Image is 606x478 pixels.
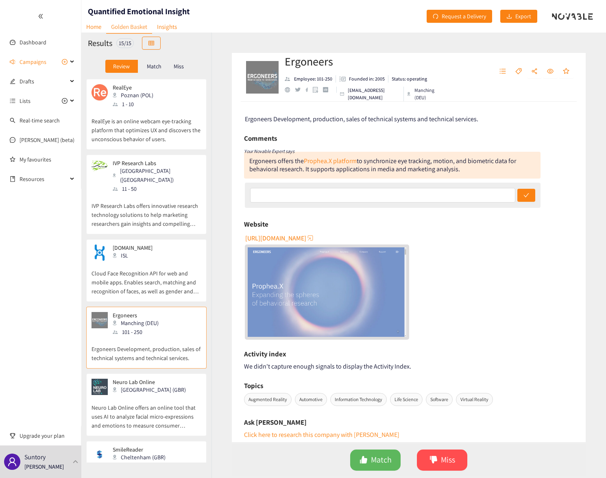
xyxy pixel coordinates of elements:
span: Software [426,393,453,406]
span: share-alt [531,68,538,75]
button: table [142,37,161,50]
span: Ergoneers Development, production, sales of technical systems and technical services. [245,115,478,123]
p: Ergoneers Development, production, sales of technical systems and technical services. [92,336,201,362]
span: edit [10,79,15,84]
a: Prophea.X platform [304,157,357,165]
span: unordered-list [499,68,506,75]
span: unordered-list [10,98,15,104]
div: ISL [113,251,157,260]
a: Golden Basket [106,20,152,34]
p: Review [113,63,130,70]
span: Virtual Reality [456,393,493,406]
span: star [563,68,569,75]
div: 11 - 50 [113,184,201,193]
a: Click here to research this company with [PERSON_NAME] [244,430,399,439]
h6: Website [244,218,268,230]
p: [DOMAIN_NAME] [113,244,153,251]
a: website [285,87,295,92]
a: My favourites [20,151,75,168]
span: Resources [20,171,68,187]
a: Real-time search [20,117,60,124]
div: Poznan (POL) [113,91,158,100]
p: Employee: 101-250 [294,75,332,83]
img: Snapshot of the company's website [92,379,108,395]
p: RealEye is an online webcam eye-tracking platform that optimizes UX and discovers the unconscious... [92,109,201,144]
h6: Topics [244,380,263,392]
div: 15 / 15 [116,38,134,48]
a: facebook [305,87,313,92]
img: Snapshot of the company's website [92,244,108,261]
button: star [559,65,573,78]
iframe: Chat Widget [473,390,606,478]
div: 101 - 250 [113,327,163,336]
h6: Activity index [244,348,286,360]
span: Drafts [20,73,68,89]
a: website [248,247,406,337]
button: eye [543,65,558,78]
p: IVP Research Labs offers innovative research technology solutions to help marketing researchers g... [92,193,201,228]
span: Campaigns [20,54,46,70]
img: Snapshot of the company's website [92,446,108,463]
span: Augmented Reality [244,393,292,406]
span: table [148,40,154,47]
span: trophy [10,433,15,439]
p: Neuro Lab Online offers an online tool that uses AI to analyze facial micro-expressions and emoti... [92,395,201,430]
p: Miss [174,63,184,70]
span: like [360,456,368,465]
span: Export [515,12,531,21]
p: IVP Research Labs [113,160,196,166]
button: likeMatch [350,450,401,471]
span: [URL][DOMAIN_NAME] [245,233,306,243]
li: Founded in year [336,75,388,83]
span: check [523,192,529,199]
h1: Quantified Emotional Insight [88,6,190,17]
button: downloadExport [500,10,537,23]
p: SmileReader [113,446,166,453]
span: Match [371,454,392,466]
span: plus-circle [62,59,68,65]
img: Snapshot of the company's website [92,84,108,100]
div: Manching (DEU) [407,87,440,101]
p: [PERSON_NAME] [24,462,64,471]
span: Automotive [295,393,327,406]
i: Your Novable Expert says [244,148,294,154]
button: check [517,189,535,202]
span: plus-circle [62,98,68,104]
p: RealEye [113,84,153,91]
span: Life Science [390,393,423,406]
span: Miss [441,454,455,466]
span: book [10,176,15,182]
span: download [506,13,512,20]
span: double-left [38,13,44,19]
div: We didn't capture enough signals to display the Activity Index. [244,361,573,371]
h6: Ask [PERSON_NAME] [244,416,307,428]
a: twitter [295,87,305,92]
p: Match [147,63,161,70]
p: Founded in: 2005 [349,75,385,83]
div: [GEOGRAPHIC_DATA] ([GEOGRAPHIC_DATA]) [113,166,201,184]
button: unordered-list [495,65,510,78]
button: tag [511,65,526,78]
a: [PERSON_NAME] (beta) [20,136,74,144]
a: Home [81,20,106,33]
p: Suntory [24,452,46,462]
span: Upgrade your plan [20,428,75,444]
span: Information Technology [330,393,387,406]
img: Snapshot of the Company's website [248,247,406,337]
p: Cloud Face Recognition API for web and mobile apps. Enables search, matching and recognition of f... [92,261,201,296]
div: [GEOGRAPHIC_DATA] (GBR) [113,385,191,394]
img: Snapshot of the company's website [92,312,108,328]
a: google maps [313,87,323,93]
p: Neuro Lab Online [113,379,186,385]
img: Company Logo [246,61,279,94]
img: Snapshot of the company's website [92,160,108,176]
div: Cheltenham (GBR) [113,453,170,462]
a: Insights [152,20,182,33]
a: Dashboard [20,39,46,46]
span: user [7,457,17,467]
button: redoRequest a Delivery [427,10,492,23]
span: dislike [429,456,438,465]
p: Status: operating [392,75,427,83]
span: eye [547,68,554,75]
h2: Results [88,37,112,49]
